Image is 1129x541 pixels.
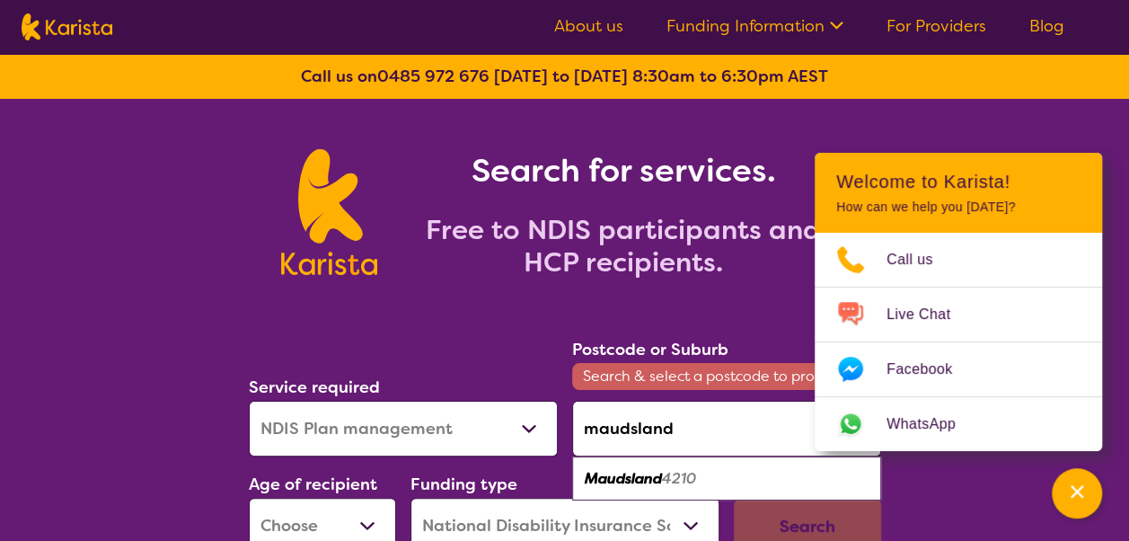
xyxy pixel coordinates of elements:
a: 0485 972 676 [377,66,490,87]
a: About us [554,15,623,37]
b: Call us on [DATE] to [DATE] 8:30am to 6:30pm AEST [301,66,828,87]
span: Live Chat [886,301,972,328]
label: Postcode or Suburb [572,339,728,360]
a: For Providers [886,15,986,37]
span: WhatsApp [886,411,977,438]
a: Blog [1029,15,1064,37]
a: Funding Information [666,15,843,37]
label: Funding type [410,474,517,495]
input: Type [572,401,881,457]
em: 4210 [662,469,696,488]
img: Karista logo [22,13,112,40]
h2: Welcome to Karista! [836,171,1080,192]
h1: Search for services. [399,149,848,192]
em: Maudsland [585,469,662,488]
span: Call us [886,246,955,273]
a: Web link opens in a new tab. [815,397,1102,451]
label: Service required [249,377,380,398]
button: Channel Menu [1052,468,1102,519]
img: Karista logo [281,149,377,275]
p: How can we help you [DATE]? [836,200,1080,215]
div: Maudsland 4210 [581,462,872,496]
span: Facebook [886,356,974,383]
ul: Choose channel [815,233,1102,451]
span: Search & select a postcode to proceed [572,363,881,390]
label: Age of recipient [249,474,377,495]
div: Channel Menu [815,153,1102,451]
h2: Free to NDIS participants and HCP recipients. [399,214,848,279]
